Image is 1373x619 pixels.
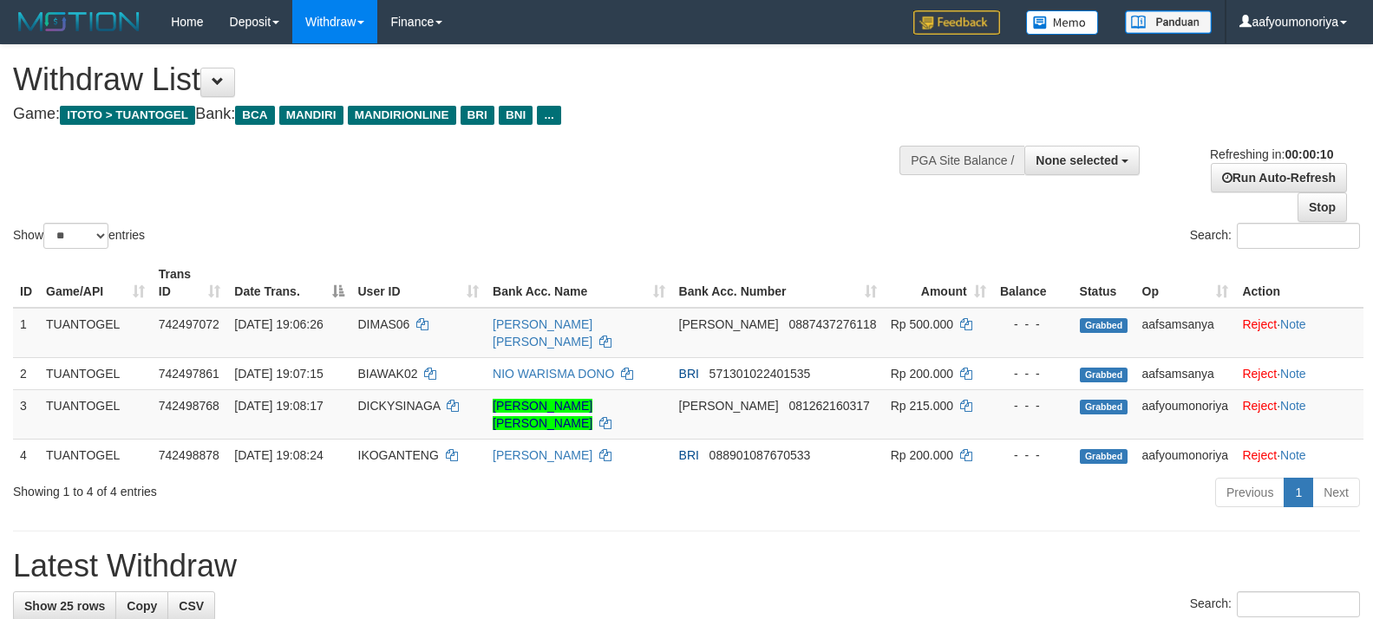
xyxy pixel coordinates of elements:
[1285,147,1333,161] strong: 00:00:10
[234,399,323,413] span: [DATE] 19:08:17
[461,106,494,125] span: BRI
[227,258,350,308] th: Date Trans.: activate to sort column descending
[348,106,456,125] span: MANDIRIONLINE
[1242,317,1277,331] a: Reject
[1210,147,1333,161] span: Refreshing in:
[39,357,152,389] td: TUANTOGEL
[1237,591,1360,617] input: Search:
[159,367,219,381] span: 742497861
[679,399,779,413] span: [PERSON_NAME]
[993,258,1073,308] th: Balance
[234,448,323,462] span: [DATE] 19:08:24
[709,367,811,381] span: Copy 571301022401535 to clipboard
[13,106,898,123] h4: Game: Bank:
[13,258,39,308] th: ID
[279,106,343,125] span: MANDIRI
[1135,308,1236,358] td: aafsamsanya
[891,399,953,413] span: Rp 215.000
[234,367,323,381] span: [DATE] 19:07:15
[1125,10,1212,34] img: panduan.png
[679,317,779,331] span: [PERSON_NAME]
[672,258,884,308] th: Bank Acc. Number: activate to sort column ascending
[235,106,274,125] span: BCA
[788,399,869,413] span: Copy 081262160317 to clipboard
[13,9,145,35] img: MOTION_logo.png
[351,258,487,308] th: User ID: activate to sort column ascending
[39,439,152,471] td: TUANTOGEL
[1135,389,1236,439] td: aafyoumonoriya
[1280,448,1306,462] a: Note
[13,357,39,389] td: 2
[13,439,39,471] td: 4
[1000,365,1066,382] div: - - -
[152,258,228,308] th: Trans ID: activate to sort column ascending
[1242,448,1277,462] a: Reject
[1080,368,1128,382] span: Grabbed
[1235,357,1363,389] td: ·
[13,389,39,439] td: 3
[493,317,592,349] a: [PERSON_NAME] [PERSON_NAME]
[1280,399,1306,413] a: Note
[13,223,145,249] label: Show entries
[358,448,439,462] span: IKOGANTENG
[493,399,592,430] a: [PERSON_NAME] [PERSON_NAME]
[1211,163,1347,192] a: Run Auto-Refresh
[913,10,1000,35] img: Feedback.jpg
[1235,439,1363,471] td: ·
[43,223,108,249] select: Showentries
[499,106,533,125] span: BNI
[358,317,410,331] span: DIMAS06
[1280,367,1306,381] a: Note
[1284,478,1313,507] a: 1
[1073,258,1135,308] th: Status
[1242,367,1277,381] a: Reject
[127,599,157,613] span: Copy
[13,308,39,358] td: 1
[1024,146,1140,175] button: None selected
[1298,192,1347,222] a: Stop
[1036,153,1118,167] span: None selected
[60,106,195,125] span: ITOTO > TUANTOGEL
[679,448,699,462] span: BRI
[39,308,152,358] td: TUANTOGEL
[899,146,1024,175] div: PGA Site Balance /
[159,317,219,331] span: 742497072
[884,258,993,308] th: Amount: activate to sort column ascending
[679,367,699,381] span: BRI
[1135,258,1236,308] th: Op: activate to sort column ascending
[1312,478,1360,507] a: Next
[39,389,152,439] td: TUANTOGEL
[1190,223,1360,249] label: Search:
[1235,258,1363,308] th: Action
[1080,449,1128,464] span: Grabbed
[1000,446,1066,464] div: - - -
[1237,223,1360,249] input: Search:
[358,367,418,381] span: BIAWAK02
[891,448,953,462] span: Rp 200.000
[1215,478,1285,507] a: Previous
[24,599,105,613] span: Show 25 rows
[13,476,559,500] div: Showing 1 to 4 of 4 entries
[1280,317,1306,331] a: Note
[891,367,953,381] span: Rp 200.000
[1135,439,1236,471] td: aafyoumonoriya
[1235,389,1363,439] td: ·
[1000,397,1066,414] div: - - -
[1190,591,1360,617] label: Search:
[1026,10,1099,35] img: Button%20Memo.svg
[13,549,1360,583] h1: Latest Withdraw
[486,258,672,308] th: Bank Acc. Name: activate to sort column ascending
[1235,308,1363,358] td: ·
[13,62,898,97] h1: Withdraw List
[358,399,441,413] span: DICKYSINAGA
[1080,318,1128,333] span: Grabbed
[179,599,204,613] span: CSV
[537,106,560,125] span: ...
[891,317,953,331] span: Rp 500.000
[493,367,614,381] a: NIO WARISMA DONO
[234,317,323,331] span: [DATE] 19:06:26
[1000,316,1066,333] div: - - -
[788,317,876,331] span: Copy 0887437276118 to clipboard
[709,448,811,462] span: Copy 088901087670533 to clipboard
[159,448,219,462] span: 742498878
